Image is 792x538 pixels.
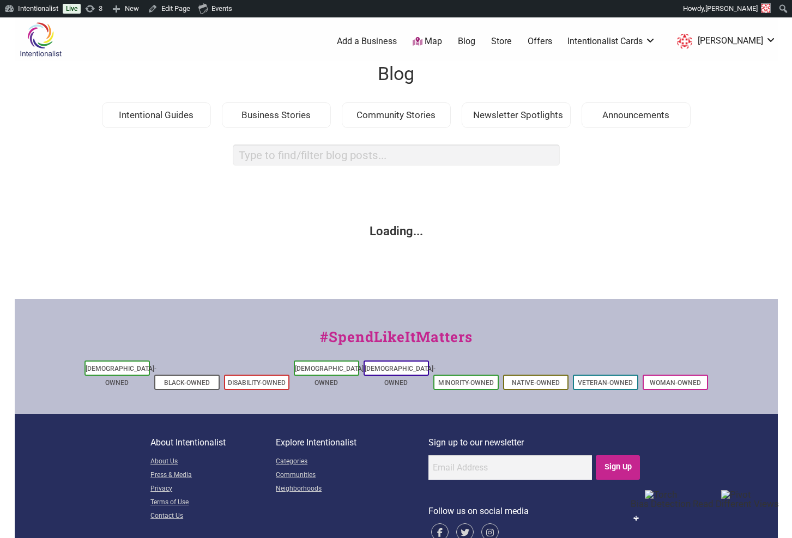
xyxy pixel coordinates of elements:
[295,365,366,387] a: [DEMOGRAPHIC_DATA]-Owned
[645,490,677,499] img: Torch
[164,379,210,387] a: Black-Owned
[567,35,656,47] a: Intentionalist Cards
[63,4,81,14] a: Live
[15,326,778,358] div: #SpendLikeItMatters
[222,102,331,129] div: Business Stories
[150,436,276,450] p: About Intentionalist
[596,455,640,480] input: Sign Up
[276,469,428,482] a: Communities
[672,32,776,51] a: [PERSON_NAME]
[705,4,758,13] span: [PERSON_NAME]
[413,35,442,48] a: Map
[458,35,475,47] a: Blog
[26,185,767,277] div: Loading...
[693,498,779,509] span: Read Different Views
[228,379,286,387] a: Disability-Owned
[462,102,571,129] div: Newsletter Spotlights
[528,35,552,47] a: Offers
[150,469,276,482] a: Press & Media
[428,504,642,518] p: Follow us on social media
[150,496,276,510] a: Terms of Use
[150,482,276,496] a: Privacy
[693,490,779,509] button: Pivot Read Different Views
[672,32,776,51] li: Sarah-Studer
[342,102,451,129] div: Community Stories
[150,510,276,523] a: Contact Us
[37,61,756,87] h1: Blog
[86,365,156,387] a: [DEMOGRAPHIC_DATA]-Owned
[578,379,633,387] a: Veteran-Owned
[276,482,428,496] a: Neighborhoods
[582,102,691,129] div: Announcements
[438,379,494,387] a: Minority-Owned
[428,436,642,450] p: Sign up to our newsletter
[102,102,211,129] div: Intentional Guides
[512,379,560,387] a: Native-Owned
[15,22,66,57] img: Intentionalist
[233,144,560,166] input: search box
[276,436,428,450] p: Explore Intentionalist
[276,455,428,469] a: Categories
[721,490,751,499] img: Pivot
[365,365,436,387] a: [DEMOGRAPHIC_DATA]-Owned
[631,498,691,509] span: Bias Detection
[337,35,397,47] a: Add a Business
[150,455,276,469] a: About Us
[428,455,592,480] input: Email Address
[650,379,701,387] a: Woman-Owned
[491,35,512,47] a: Store
[631,490,691,509] button: Torch Bias Detection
